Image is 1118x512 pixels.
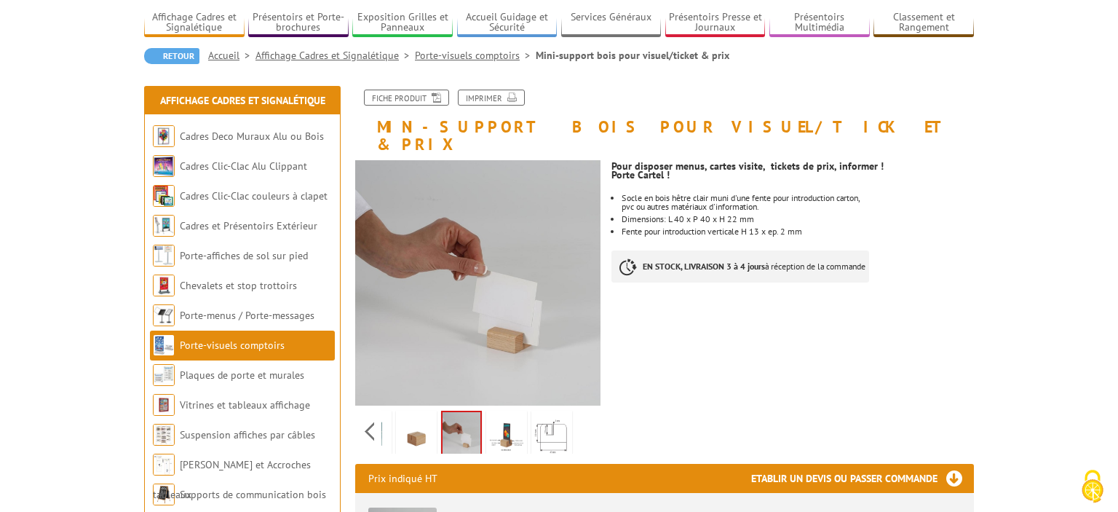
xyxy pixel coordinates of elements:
[153,334,175,356] img: Porte-visuels comptoirs
[180,249,308,262] a: Porte-affiches de sol sur pied
[153,185,175,207] img: Cadres Clic-Clac couleurs à clapet
[180,339,285,352] a: Porte-visuels comptoirs
[665,11,766,35] a: Présentoirs Presse et Journaux
[622,202,974,211] p: pvc ou autres matériaux d'information.
[160,94,325,107] a: Affichage Cadres et Signalétique
[180,159,307,173] a: Cadres Clic-Clac Alu Clippant
[344,90,985,153] h1: Mini-support bois pour visuel/ticket & prix
[248,11,349,35] a: Présentoirs et Porte-brochures
[458,90,525,106] a: Imprimer
[180,488,326,501] a: Supports de communication bois
[368,464,437,493] p: Prix indiqué HT
[144,48,199,64] a: Retour
[769,11,870,35] a: Présentoirs Multimédia
[153,155,175,177] img: Cadres Clic-Clac Alu Clippant
[534,414,569,459] img: 407000_schema.jpg
[208,49,255,62] a: Accueil
[153,458,311,501] a: [PERSON_NAME] et Accroches tableaux
[1074,468,1111,505] img: Cookies (fenêtre modale)
[153,454,175,476] img: Cimaises et Accroches tableaux
[611,170,974,179] p: Porte Cartel !
[352,11,453,35] a: Exposition Grilles et Panneaux
[180,428,315,441] a: Suspension affiches par câbles
[255,49,415,62] a: Affichage Cadres et Signalétique
[457,11,558,35] a: Accueil Guidage et Sécurité
[153,424,175,446] img: Suspension affiches par câbles
[415,49,536,62] a: Porte-visuels comptoirs
[873,11,974,35] a: Classement et Rangement
[180,369,304,382] a: Plaques de porte et murales
[622,227,974,236] li: Fente pour introduction verticale H 13 x ep. 2 mm
[1067,462,1118,512] button: Cookies (fenêtre modale)
[180,189,328,202] a: Cadres Clic-Clac couleurs à clapet
[180,309,314,322] a: Porte-menus / Porte-messages
[153,304,175,326] img: Porte-menus / Porte-messages
[355,160,600,406] img: mini_support_visuel_ticket_prix_bois-407000-1.jpg
[611,251,869,283] p: à réception de la commande
[362,420,376,444] span: Previous
[611,162,974,170] p: Pour disposer menus, cartes visite, tickets de prix, informer !
[751,464,974,493] h3: Etablir un devis ou passer commande
[153,245,175,267] img: Porte-affiches de sol sur pied
[180,130,324,143] a: Cadres Deco Muraux Alu ou Bois
[180,219,317,232] a: Cadres et Présentoirs Extérieur
[153,364,175,386] img: Plaques de porte et murales
[153,275,175,296] img: Chevalets et stop trottoirs
[443,412,480,457] img: mini_support_visuel_ticket_prix_bois-407000-1.jpg
[180,398,310,411] a: Vitrines et tableaux affichage
[622,215,974,224] li: Dimensions: L 40 x P 40 x H 22 mm
[364,90,449,106] a: Fiche produit
[489,414,524,459] img: mini_support_visuel_ticket_prix_bois-407000-4_v2.jpg
[153,394,175,416] img: Vitrines et tableaux affichage
[144,11,245,35] a: Affichage Cadres et Signalétique
[622,194,974,202] p: Socle en bois hêtre clair muni d'une fente pour introduction carton,
[643,261,765,272] strong: EN STOCK, LIVRAISON 3 à 4 jours
[180,279,297,292] a: Chevalets et stop trottoirs
[153,125,175,147] img: Cadres Deco Muraux Alu ou Bois
[399,414,434,459] img: mini_support_visuel_ticket_prix_bois-407000_2.jpg
[153,215,175,237] img: Cadres et Présentoirs Extérieur
[561,11,662,35] a: Services Généraux
[536,48,729,63] li: Mini-support bois pour visuel/ticket & prix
